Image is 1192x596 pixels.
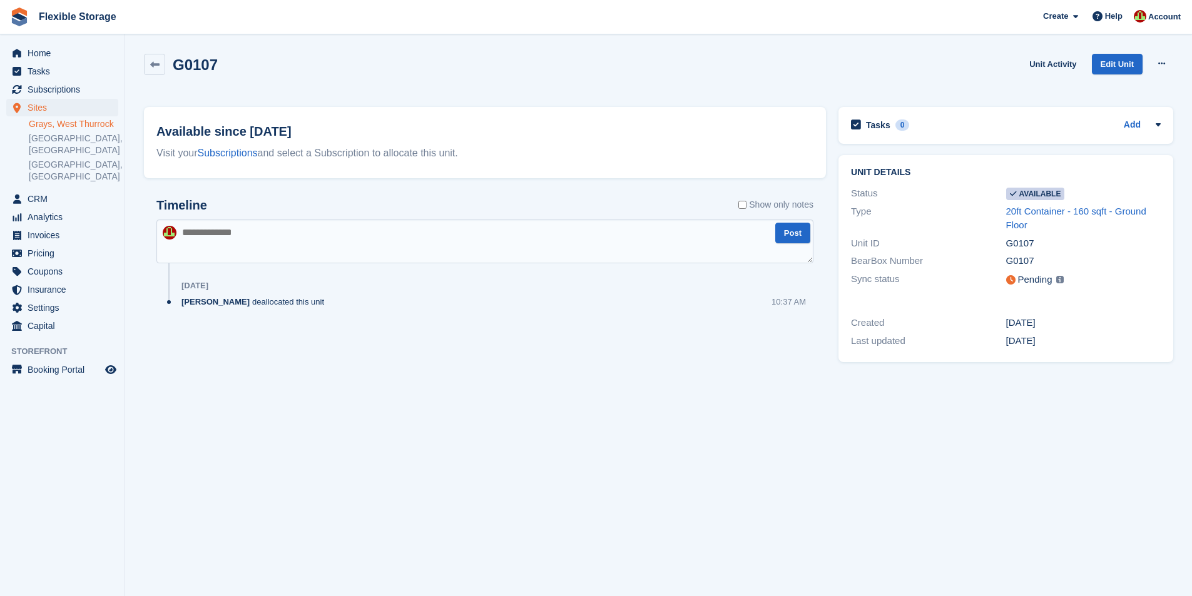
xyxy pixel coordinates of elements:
[29,159,118,183] a: [GEOGRAPHIC_DATA], [GEOGRAPHIC_DATA]
[775,223,810,243] button: Post
[173,56,218,73] h2: G0107
[181,296,330,308] div: deallocated this unit
[738,198,813,211] label: Show only notes
[1134,10,1146,23] img: David Jones
[6,299,118,316] a: menu
[6,44,118,62] a: menu
[1024,54,1081,74] a: Unit Activity
[1006,254,1161,268] div: G0107
[1124,118,1141,133] a: Add
[11,345,125,358] span: Storefront
[28,226,103,244] span: Invoices
[28,245,103,262] span: Pricing
[1043,10,1068,23] span: Create
[851,254,1006,268] div: BearBox Number
[6,263,118,280] a: menu
[28,317,103,335] span: Capital
[851,334,1006,348] div: Last updated
[1006,188,1065,200] span: Available
[6,63,118,80] a: menu
[6,245,118,262] a: menu
[772,296,806,308] div: 10:37 AM
[28,190,103,208] span: CRM
[851,236,1006,251] div: Unit ID
[895,119,910,131] div: 0
[6,281,118,298] a: menu
[156,122,813,141] h2: Available since [DATE]
[34,6,121,27] a: Flexible Storage
[6,317,118,335] a: menu
[29,133,118,156] a: [GEOGRAPHIC_DATA], [GEOGRAPHIC_DATA]
[28,99,103,116] span: Sites
[28,44,103,62] span: Home
[156,198,207,213] h2: Timeline
[1148,11,1181,23] span: Account
[1092,54,1143,74] a: Edit Unit
[163,226,176,240] img: David Jones
[6,361,118,378] a: menu
[6,226,118,244] a: menu
[181,296,250,308] span: [PERSON_NAME]
[1105,10,1123,23] span: Help
[1006,206,1146,231] a: 20ft Container - 160 sqft - Ground Floor
[28,299,103,316] span: Settings
[181,281,208,291] div: [DATE]
[851,316,1006,330] div: Created
[851,186,1006,201] div: Status
[1006,316,1161,330] div: [DATE]
[738,198,746,211] input: Show only notes
[28,281,103,298] span: Insurance
[10,8,29,26] img: stora-icon-8386f47178a22dfd0bd8f6a31ec36ba5ce8667c1dd55bd0f319d3a0aa187defe.svg
[156,146,813,161] div: Visit your and select a Subscription to allocate this unit.
[1006,334,1161,348] div: [DATE]
[6,81,118,98] a: menu
[851,168,1161,178] h2: Unit details
[28,63,103,80] span: Tasks
[851,205,1006,233] div: Type
[28,361,103,378] span: Booking Portal
[6,208,118,226] a: menu
[28,81,103,98] span: Subscriptions
[6,99,118,116] a: menu
[28,208,103,226] span: Analytics
[1056,276,1064,283] img: icon-info-grey-7440780725fd019a000dd9b08b2336e03edf1995a4989e88bcd33f0948082b44.svg
[28,263,103,280] span: Coupons
[198,148,258,158] a: Subscriptions
[29,118,118,130] a: Grays, West Thurrock
[1018,273,1052,287] div: Pending
[866,119,890,131] h2: Tasks
[851,272,1006,288] div: Sync status
[103,362,118,377] a: Preview store
[1006,236,1161,251] div: G0107
[6,190,118,208] a: menu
